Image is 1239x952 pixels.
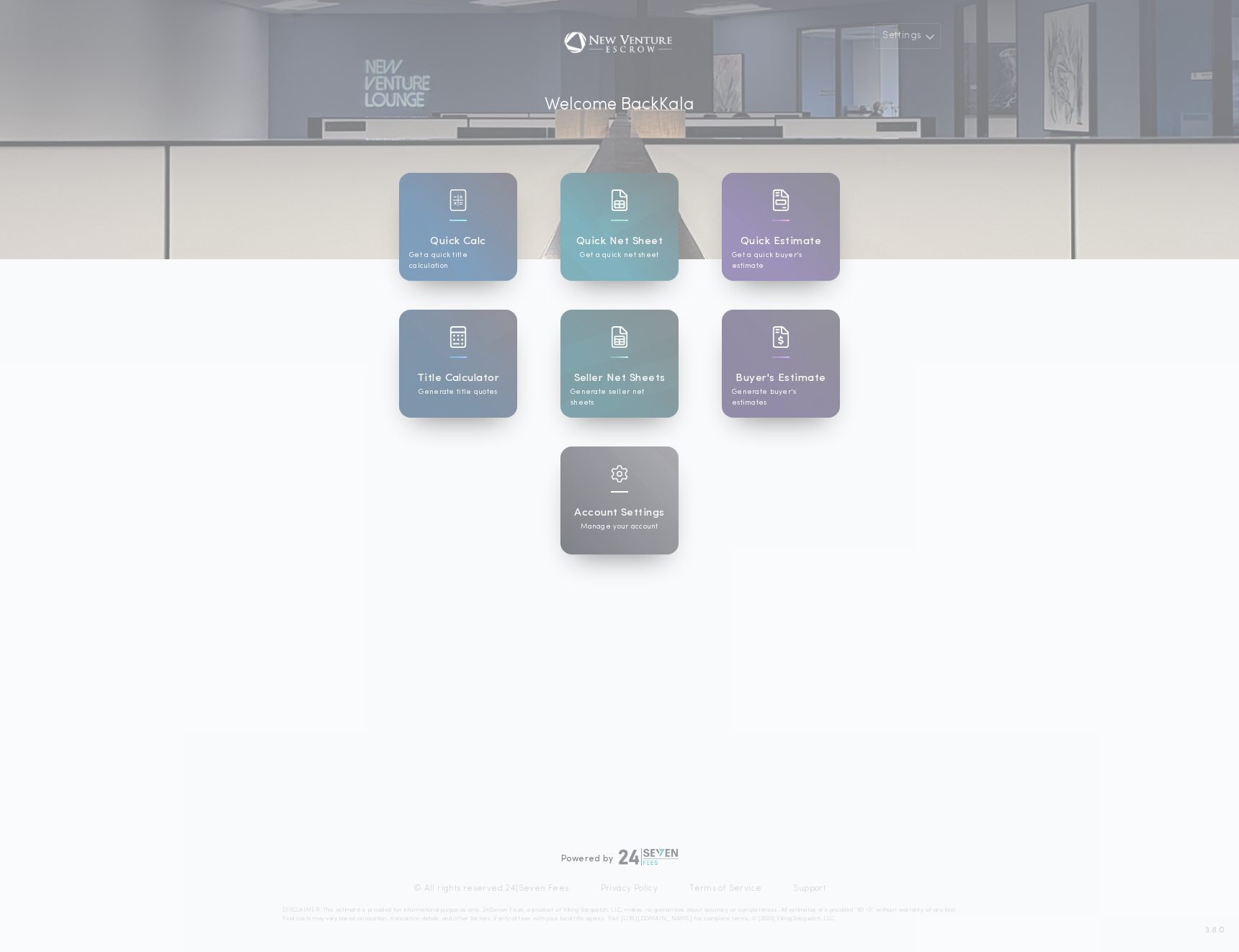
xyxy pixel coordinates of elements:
a: card iconBuyer's EstimateGenerate buyer's estimates [722,310,840,418]
h1: Quick Estimate [741,233,822,250]
p: © All rights reserved. 24|Seven Fees [413,883,569,894]
img: logo [619,848,678,866]
a: card iconAccount SettingsManage your account [560,446,679,554]
h1: Seller Net Sheets [574,370,666,387]
img: card icon [772,326,790,348]
p: Welcome Back Kala [545,92,694,118]
h1: Quick Net Sheet [576,233,663,250]
img: card icon [772,189,790,211]
a: card iconQuick CalcGet a quick title calculation [399,173,517,281]
a: [URL][DOMAIN_NAME] [621,916,692,922]
p: Get a quick title calculation [409,250,507,271]
a: card iconQuick EstimateGet a quick buyer's estimate [722,173,840,281]
h1: Quick Calc [430,233,486,250]
img: card icon [611,189,628,211]
a: Privacy Policy [601,883,658,894]
img: account-logo [553,23,686,66]
p: Get a quick net sheet [580,250,658,261]
button: Settings [873,23,941,49]
a: card iconQuick Net SheetGet a quick net sheet [560,173,679,281]
img: card icon [611,326,628,348]
img: card icon [611,465,628,482]
p: Manage your account [581,521,658,532]
a: Support [793,883,826,894]
a: Terms of Service [689,883,761,894]
a: card iconSeller Net SheetsGenerate seller net sheets [560,310,679,418]
h1: Title Calculator [417,370,499,387]
p: Generate title quotes [419,387,497,398]
p: Get a quick buyer's estimate [732,250,830,271]
p: DISCLAIMER: This estimate is provided for informational purposes only. 24|Seven Fees, a product o... [282,906,957,923]
div: Powered by [561,848,678,866]
img: card icon [449,189,467,211]
p: Generate buyer's estimates [732,387,830,408]
a: card iconTitle CalculatorGenerate title quotes [399,310,517,418]
h1: Buyer's Estimate [735,370,826,387]
h1: Account Settings [574,505,664,521]
span: 3.8.0 [1205,924,1225,937]
p: Generate seller net sheets [571,387,668,408]
img: card icon [449,326,467,348]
